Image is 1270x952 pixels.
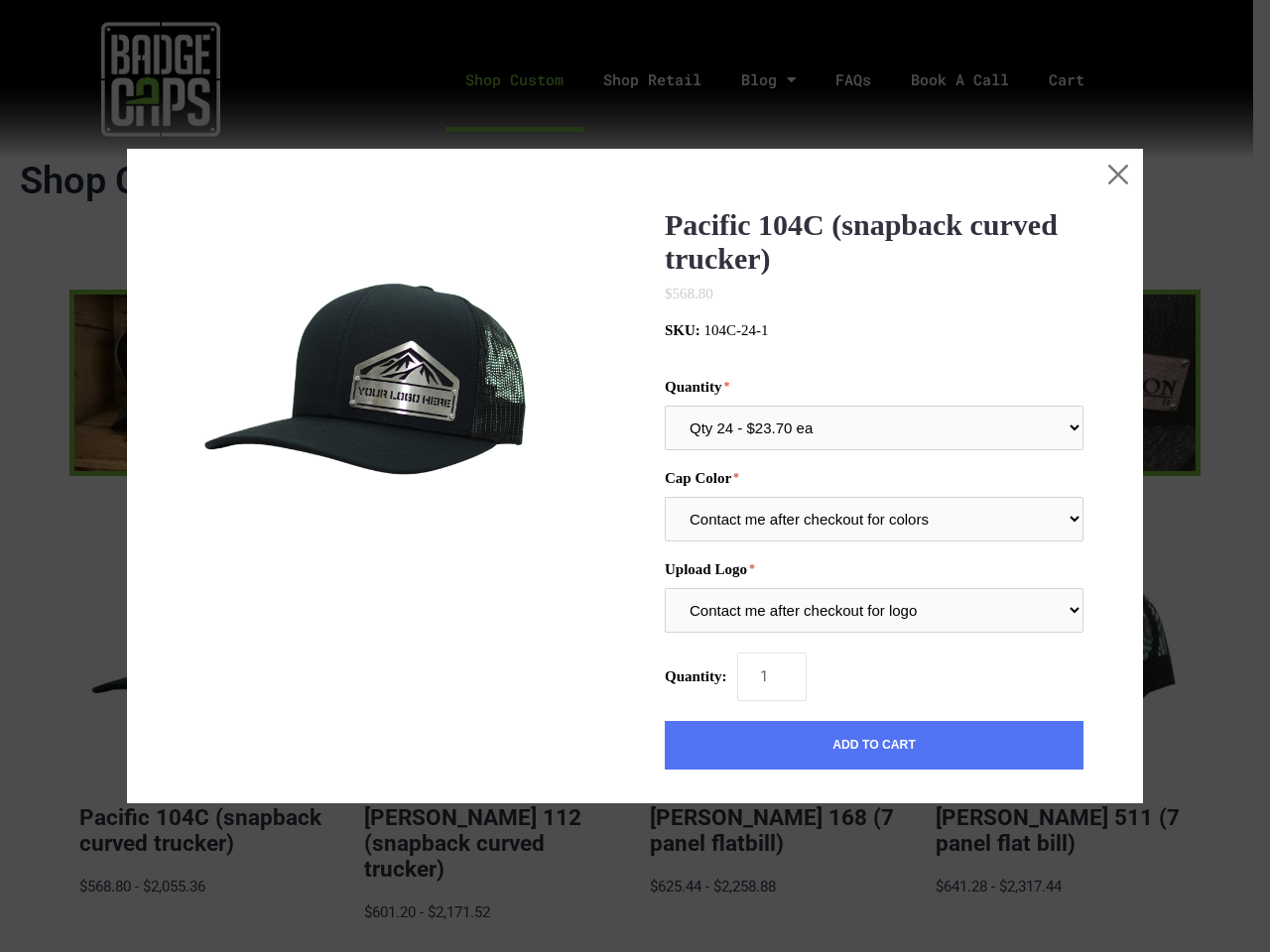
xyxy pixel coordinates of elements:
[665,208,1058,275] a: Pacific 104C (snapback curved trucker)
[187,208,554,575] img: BadgeCaps - Pacific 104C
[1093,149,1143,198] button: Close this dialog window
[704,322,769,338] span: 104C-24-1
[665,668,727,684] span: Quantity:
[665,379,1083,396] label: Quantity
[665,561,1083,578] label: Upload Logo
[665,286,713,301] span: $568.80
[665,322,700,338] span: SKU:
[665,470,1083,487] label: Cap Color
[665,721,1083,771] button: Add to Cart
